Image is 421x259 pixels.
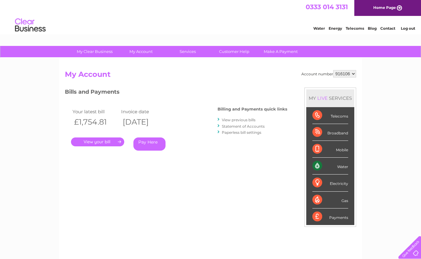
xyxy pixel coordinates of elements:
[329,26,342,31] a: Energy
[380,26,395,31] a: Contact
[15,16,46,35] img: logo.png
[368,26,377,31] a: Blog
[312,208,348,225] div: Payments
[312,175,348,191] div: Electricity
[66,3,356,30] div: Clear Business is a trading name of Verastar Limited (registered in [GEOGRAPHIC_DATA] No. 3667643...
[71,116,120,128] th: £1,754.81
[346,26,364,31] a: Telecoms
[255,46,306,57] a: Make A Payment
[313,26,325,31] a: Water
[69,46,120,57] a: My Clear Business
[312,124,348,141] div: Broadband
[301,70,356,77] div: Account number
[218,107,287,111] h4: Billing and Payments quick links
[222,130,261,135] a: Paperless bill settings
[222,124,265,129] a: Statement of Accounts
[312,107,348,124] div: Telecoms
[222,118,255,122] a: View previous bills
[133,137,166,151] a: Pay Here
[312,158,348,175] div: Water
[306,89,354,107] div: MY SERVICES
[312,141,348,158] div: Mobile
[65,70,356,82] h2: My Account
[306,3,348,11] a: 0333 014 3131
[120,107,168,116] td: Invoice date
[162,46,213,57] a: Services
[316,95,329,101] div: LIVE
[116,46,166,57] a: My Account
[71,107,120,116] td: Your latest bill
[120,116,168,128] th: [DATE]
[209,46,259,57] a: Customer Help
[71,137,124,146] a: .
[401,26,415,31] a: Log out
[312,192,348,208] div: Gas
[65,88,287,98] h3: Bills and Payments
